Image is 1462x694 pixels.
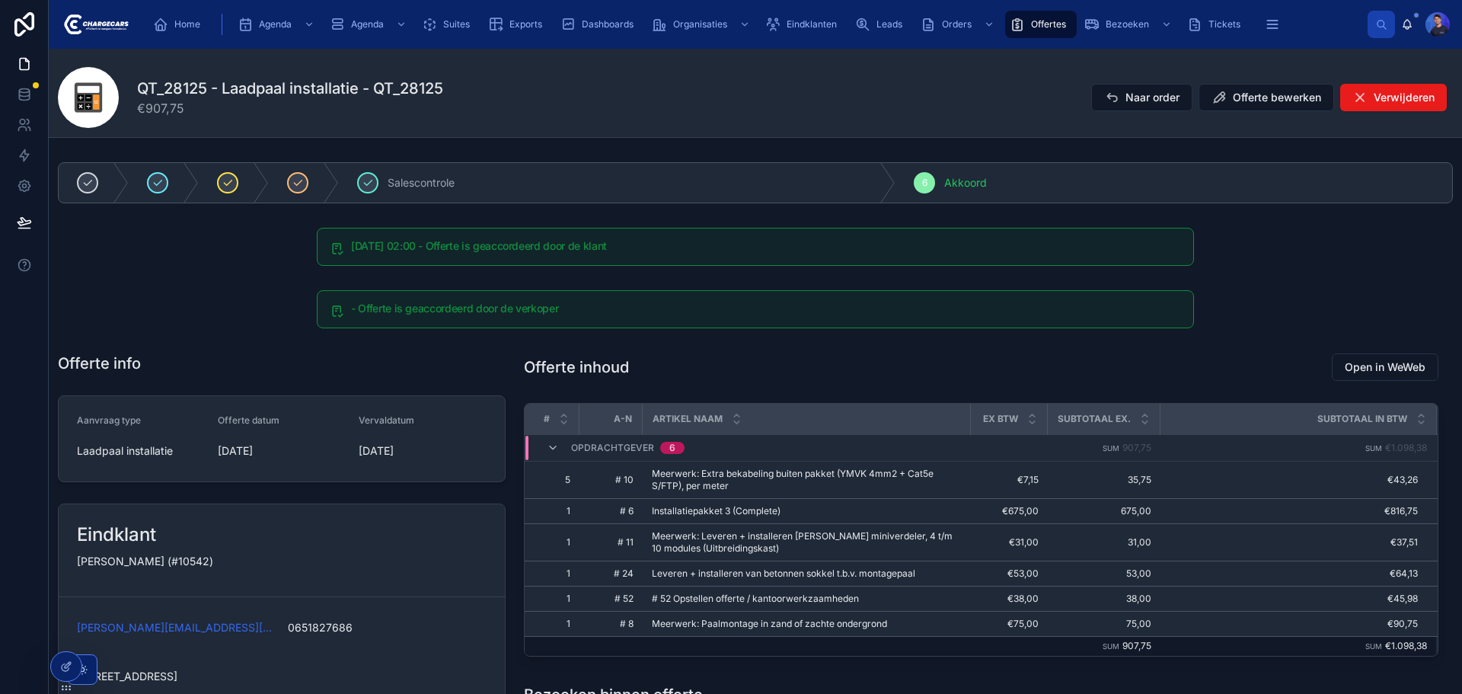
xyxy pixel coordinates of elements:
span: €90,75 [1161,618,1418,630]
span: €7,15 [980,474,1039,486]
span: Verwijderen [1374,90,1435,105]
span: A-N [614,413,632,425]
span: [STREET_ADDRESS] [77,669,487,684]
a: Orders [916,11,1002,38]
a: Agenda [233,11,322,38]
span: Opdrachtgever [571,442,654,454]
span: €53,00 [980,568,1039,580]
a: Tickets [1183,11,1251,38]
span: [DATE] [359,443,487,459]
button: Verwijderen [1340,84,1447,111]
span: Open in WeWeb [1345,360,1425,375]
h1: Offerte info [58,353,141,374]
span: €1.098,38 [1385,640,1427,651]
span: Leads [876,18,902,30]
a: Agenda [325,11,414,38]
span: Tickets [1208,18,1240,30]
span: Vervaldatum [359,414,414,426]
h2: Eindklant [77,523,156,547]
p: [PERSON_NAME] (#10542) [77,553,487,569]
span: 75,00 [1057,618,1151,630]
span: Meerwerk: Leveren + installeren [PERSON_NAME] miniverdeler, 4 t/m 10 modules (Uitbreidingskast) [652,530,962,555]
span: Home [174,18,200,30]
a: Exports [484,11,553,38]
small: Sum [1365,642,1382,651]
h5: 1-9-2025 02:00 - Offerte is geaccordeerd door de klant [351,241,1181,251]
span: Exports [509,18,542,30]
span: Agenda [351,18,384,30]
span: €816,75 [1161,505,1418,517]
span: Subtotaal ex. [1058,413,1131,425]
a: Organisaties [647,11,758,38]
span: Offertes [1031,18,1066,30]
span: €43,26 [1161,474,1418,486]
a: Offertes [1005,11,1077,38]
span: 1 [543,536,570,548]
span: 1 [543,568,570,580]
small: Sum [1103,444,1119,453]
span: €675,00 [980,505,1039,517]
span: Leveren + installeren van betonnen sokkel t.b.v. montagepaal [652,568,915,580]
span: # 8 [589,618,634,630]
span: 5 [543,474,570,486]
span: 6 [922,177,927,189]
span: €75,00 [980,618,1039,630]
h1: Offerte inhoud [524,357,629,378]
h1: QT_28125 - Laadpaal installatie - QT_28125 [137,78,443,99]
a: [PERSON_NAME][EMAIL_ADDRESS][DOMAIN_NAME] [77,620,276,635]
a: Leads [851,11,913,38]
span: Dashboards [582,18,634,30]
span: Meerwerk: Extra bekabeling buiten pakket (YMVK 4mm2 + Cat5e S/FTP), per meter [652,468,962,492]
span: €907,75 [137,99,443,117]
span: Salescontrole [388,175,455,190]
a: Home [148,11,211,38]
span: 907,75 [1122,640,1151,651]
span: Organisaties [673,18,727,30]
span: # 6 [589,505,634,517]
span: €64,13 [1161,568,1418,580]
span: 35,75 [1057,474,1151,486]
span: €1.098,38 [1385,442,1427,453]
span: €37,51 [1161,536,1418,548]
span: Ex BTW [983,413,1018,425]
span: €38,00 [980,593,1039,605]
div: scrollable content [141,8,1368,41]
span: Artikel naam [653,413,723,425]
img: App logo [61,12,129,37]
span: Eindklanten [787,18,837,30]
span: Meerwerk: Paalmontage in zand of zachte ondergrond [652,618,887,630]
span: 53,00 [1057,568,1151,580]
span: # 11 [589,536,634,548]
span: 0651827686 [288,620,487,635]
a: Dashboards [556,11,644,38]
span: # 52 [589,593,634,605]
span: Subtotaal in BTW [1317,413,1407,425]
span: 31,00 [1057,536,1151,548]
small: Sum [1103,642,1119,651]
span: 38,00 [1057,593,1151,605]
span: # 52 Opstellen offerte / kantoorwerkzaamheden [652,593,859,605]
span: Offerte datum [218,414,279,426]
button: Naar order [1091,84,1192,111]
a: Bezoeken [1080,11,1179,38]
span: Agenda [259,18,292,30]
a: Suites [417,11,480,38]
span: 675,00 [1057,505,1151,517]
span: # 24 [589,568,634,580]
a: Eindklanten [761,11,848,38]
div: 6 [669,442,675,454]
small: Sum [1365,444,1382,453]
span: Orders [942,18,972,30]
span: Bezoeken [1106,18,1149,30]
button: Offerte bewerken [1199,84,1334,111]
span: Laadpaal installatie [77,443,173,459]
span: €45,98 [1161,593,1418,605]
span: Aanvraag type [77,414,141,426]
span: Naar order [1125,90,1179,105]
span: €31,00 [980,536,1039,548]
span: # [544,413,550,425]
span: Akkoord [944,175,987,190]
span: [DATE] [218,443,346,459]
button: Open in WeWeb [1332,353,1438,381]
span: 907,75 [1122,442,1151,453]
